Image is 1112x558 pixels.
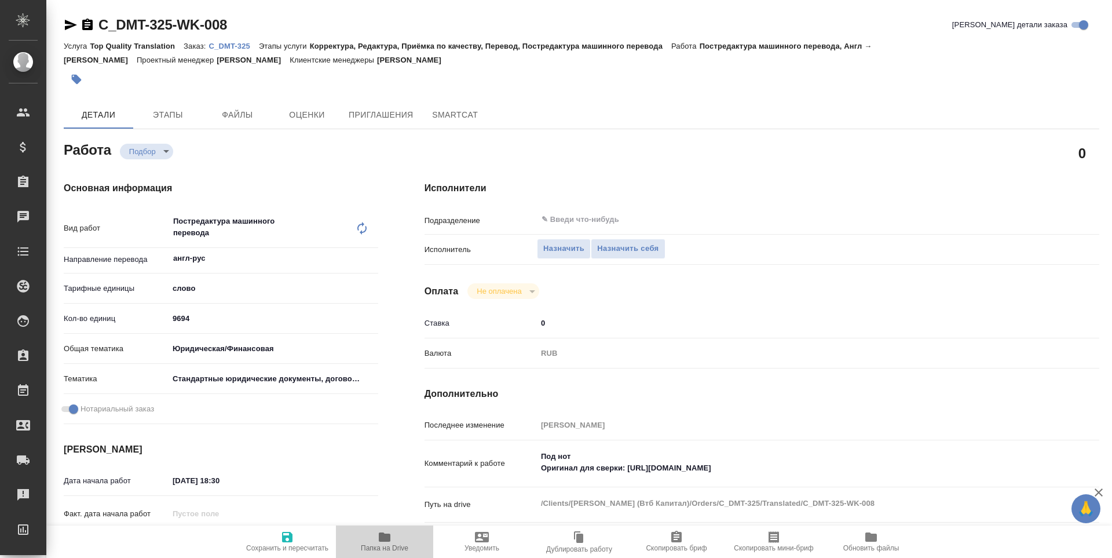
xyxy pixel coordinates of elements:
[209,42,259,50] p: C_DMT-325
[671,42,700,50] p: Работа
[169,310,378,327] input: ✎ Введи что-нибудь
[1076,497,1096,521] span: 🙏
[546,545,612,553] span: Дублировать работу
[81,18,94,32] button: Скопировать ссылку
[210,108,265,122] span: Файлы
[64,223,169,234] p: Вид работ
[64,42,90,50] p: Услуга
[537,494,1043,513] textarea: /Clients/[PERSON_NAME] (Втб Капитал)/Orders/C_DMT-325/Translated/C_DMT-325-WK-008
[64,283,169,294] p: Тарифные единицы
[64,443,378,457] h4: [PERSON_NAME]
[279,108,335,122] span: Оценки
[361,544,408,552] span: Папка на Drive
[425,285,459,298] h4: Оплата
[90,42,184,50] p: Top Quality Translation
[543,242,584,256] span: Назначить
[377,56,450,64] p: [PERSON_NAME]
[628,526,725,558] button: Скопировать бриф
[425,420,537,431] p: Последнее изменение
[425,387,1099,401] h4: Дополнительно
[98,17,227,32] a: C_DMT-325-WK-008
[537,447,1043,478] textarea: Под нот Оригинал для сверки: [URL][DOMAIN_NAME]
[126,147,159,156] button: Подбор
[597,242,659,256] span: Назначить себя
[425,215,537,227] p: Подразделение
[537,315,1043,331] input: ✎ Введи что-нибудь
[169,472,270,489] input: ✎ Введи что-нибудь
[646,544,707,552] span: Скопировать бриф
[120,144,173,159] div: Подбор
[169,279,378,298] div: слово
[64,313,169,324] p: Кол-во единиц
[140,108,196,122] span: Этапы
[537,344,1043,363] div: RUB
[239,526,336,558] button: Сохранить и пересчитать
[64,67,89,92] button: Добавить тэг
[64,138,111,159] h2: Работа
[952,19,1067,31] span: [PERSON_NAME] детали заказа
[81,403,154,415] span: Нотариальный заказ
[64,18,78,32] button: Скопировать ссылку для ЯМессенджера
[64,254,169,265] p: Направление перевода
[217,56,290,64] p: [PERSON_NAME]
[169,505,270,522] input: Пустое поле
[433,526,531,558] button: Уведомить
[137,56,217,64] p: Проектный менеджер
[425,348,537,359] p: Валюта
[246,544,328,552] span: Сохранить и пересчитать
[209,41,259,50] a: C_DMT-325
[591,239,665,259] button: Назначить себя
[336,526,433,558] button: Папка на Drive
[427,108,483,122] span: SmartCat
[425,499,537,510] p: Путь на drive
[169,369,378,389] div: Стандартные юридические документы, договоры, уставы
[1071,494,1100,523] button: 🙏
[734,544,813,552] span: Скопировать мини-бриф
[259,42,310,50] p: Этапы услуги
[64,475,169,487] p: Дата начала работ
[425,458,537,469] p: Комментарий к работе
[467,283,539,299] div: Подбор
[425,318,537,329] p: Ставка
[725,526,822,558] button: Скопировать мини-бриф
[64,181,378,195] h4: Основная информация
[1078,143,1086,163] h2: 0
[822,526,920,558] button: Обновить файлы
[290,56,377,64] p: Клиентские менеджеры
[71,108,126,122] span: Детали
[537,239,591,259] button: Назначить
[531,526,628,558] button: Дублировать работу
[310,42,671,50] p: Корректура, Редактура, Приёмка по качеству, Перевод, Постредактура машинного перевода
[184,42,209,50] p: Заказ:
[473,286,525,296] button: Не оплачена
[537,417,1043,433] input: Пустое поле
[349,108,414,122] span: Приглашения
[843,544,899,552] span: Обновить файлы
[540,213,1001,227] input: ✎ Введи что-нибудь
[464,544,499,552] span: Уведомить
[64,373,169,385] p: Тематика
[64,508,169,520] p: Факт. дата начала работ
[425,181,1099,195] h4: Исполнители
[425,244,537,256] p: Исполнитель
[64,343,169,355] p: Общая тематика
[169,339,378,359] div: Юридическая/Финансовая
[372,257,374,260] button: Open
[1037,218,1039,221] button: Open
